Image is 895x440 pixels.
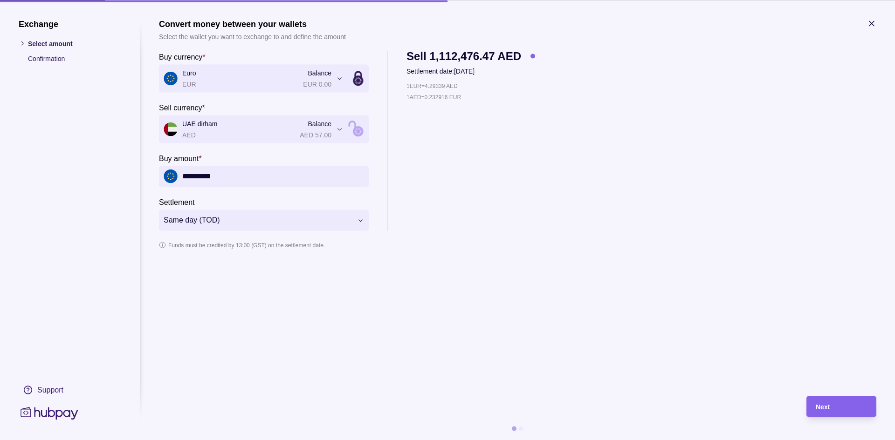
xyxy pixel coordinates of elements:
p: Buy currency [159,53,202,61]
p: Select the wallet you want to exchange to and define the amount [159,31,346,41]
p: Settlement [159,198,194,206]
p: 1 EUR = 4.29339 AED [406,81,458,91]
label: Buy currency [159,51,206,62]
img: eu [164,169,178,183]
p: Buy amount [159,154,199,162]
label: Sell currency [159,102,205,113]
label: Buy amount [159,152,202,163]
p: Settlement date: [DATE] [406,66,535,76]
h1: Convert money between your wallets [159,19,346,29]
span: Next [816,403,830,411]
button: Next [806,396,876,417]
h1: Exchange [19,19,121,29]
p: 1 AED = 0.232916 EUR [406,92,461,102]
p: Sell currency [159,103,202,111]
p: Funds must be credited by 13:00 (GST) on the settlement date. [168,240,325,250]
span: Sell 1,112,476.47 AED [406,51,521,61]
a: Support [19,380,121,399]
p: Confirmation [28,53,121,63]
p: Select amount [28,38,121,48]
div: Support [37,385,63,395]
input: amount [182,166,364,187]
label: Settlement [159,196,194,207]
